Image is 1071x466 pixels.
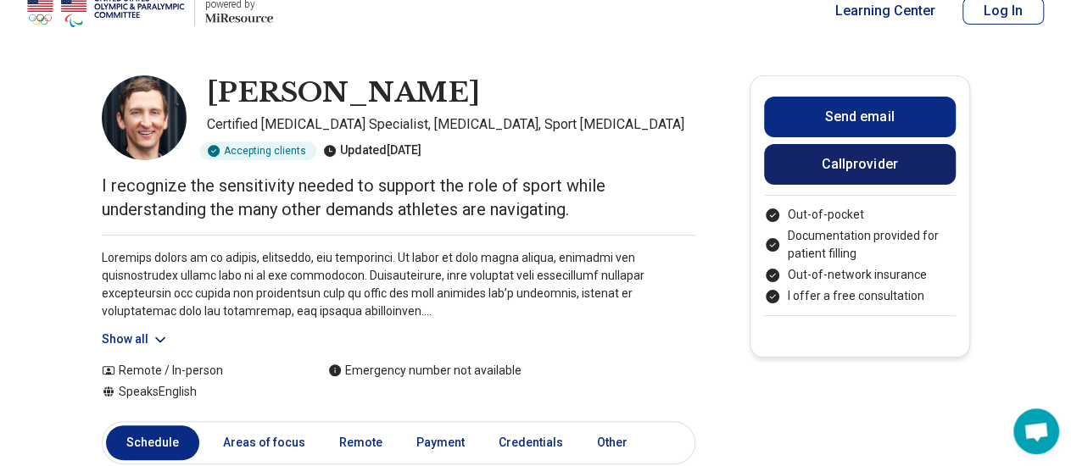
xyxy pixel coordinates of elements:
[764,97,956,137] button: Send email
[488,425,573,460] a: Credentials
[764,287,956,305] li: I offer a free consultation
[200,141,316,160] div: Accepting clients
[207,75,480,111] h1: [PERSON_NAME]
[102,362,294,380] div: Remote / In-person
[102,75,187,160] img: Riley Nickols, Certified Eating Disorder Specialist
[207,114,695,135] p: Certified [MEDICAL_DATA] Specialist, [MEDICAL_DATA], Sport [MEDICAL_DATA]
[329,425,393,460] a: Remote
[406,425,475,460] a: Payment
[102,383,294,401] div: Speaks English
[102,249,695,320] p: Loremips dolors am co adipis, elitseddo, eiu temporinci. Ut labor et dolo magna aliqua, enimadmi ...
[106,425,199,460] a: Schedule
[764,227,956,263] li: Documentation provided for patient filling
[328,362,522,380] div: Emergency number not available
[764,206,956,305] ul: Payment options
[764,266,956,284] li: Out-of-network insurance
[102,174,695,221] p: I recognize the sensitivity needed to support the role of sport while understanding the many othe...
[835,1,935,21] a: Learning Center
[323,141,421,160] div: Updated [DATE]
[102,330,169,348] button: Show all
[764,144,956,185] button: Callprovider
[764,206,956,224] li: Out-of-pocket
[587,425,648,460] a: Other
[1013,408,1059,454] a: Open chat
[213,425,315,460] a: Areas of focus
